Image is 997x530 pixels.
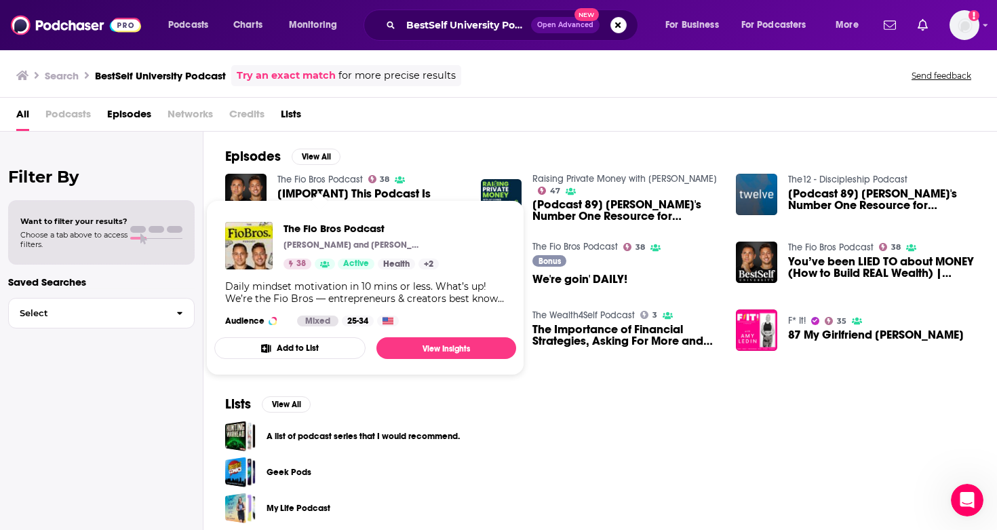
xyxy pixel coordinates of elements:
[9,309,165,318] span: Select
[284,240,419,250] p: [PERSON_NAME] and [PERSON_NAME]
[532,324,720,347] a: The Importance of Financial Strategies, Asking For More and Financial Black Swans with Bridget Ca...
[788,188,975,211] a: [Podcast 89] Jay's Number One Resource for Productivity and Wellbeing
[788,329,964,341] span: 87 My Girlfriend [PERSON_NAME]
[418,259,439,269] a: +2
[376,10,651,41] div: Search podcasts, credits, & more...
[224,14,271,36] a: Charts
[636,244,645,250] span: 38
[537,22,593,29] span: Open Advanced
[539,257,561,265] span: Bonus
[225,148,281,165] h2: Episodes
[788,256,975,279] span: You’ve been LIED TO about MONEY (How to Build REAL Wealth) | [PERSON_NAME]
[368,175,390,183] a: 38
[277,188,465,211] a: [IMPORTANT] This Podcast Is Getting a HUGE Upgrade.
[950,10,979,40] button: Show profile menu
[281,103,301,131] a: Lists
[656,14,736,36] button: open menu
[168,16,208,35] span: Podcasts
[969,10,979,21] svg: Add a profile image
[538,187,560,195] a: 47
[225,396,311,413] a: ListsView All
[788,329,964,341] a: 87 My Girlfriend Renee
[16,103,29,131] span: All
[107,103,151,131] span: Episodes
[277,174,363,185] a: The Fio Bros Podcast
[481,179,522,221] img: [Podcast 89] Jay's Number One Resource for Productivity and Wellbeing
[159,14,226,36] button: open menu
[267,429,460,444] a: A list of podcast series that I would recommend.
[652,312,657,318] span: 3
[532,273,627,285] a: We're goin' DAILY!
[289,16,337,35] span: Monitoring
[95,69,226,82] h3: BestSelf University Podcast
[229,103,265,131] span: Credits
[736,174,777,215] img: [Podcast 89] Jay's Number One Resource for Productivity and Wellbeing
[338,68,456,83] span: for more precise results
[574,8,599,21] span: New
[342,316,374,326] div: 25-34
[225,148,340,165] a: EpisodesView All
[45,69,79,82] h3: Search
[233,16,262,35] span: Charts
[951,484,983,516] iframe: Intercom live chat
[378,259,415,269] a: Health
[532,309,635,321] a: The Wealth4Self Podcast
[225,493,256,523] a: My Life Podcast
[225,396,251,413] h2: Lists
[665,16,719,35] span: For Business
[214,337,366,359] button: Add to List
[267,465,311,480] a: Geek Pods
[225,457,256,487] a: Geek Pods
[237,68,336,83] a: Try an exact match
[912,14,933,37] a: Show notifications dropdown
[20,230,128,249] span: Choose a tab above to access filters.
[279,14,355,36] button: open menu
[788,315,806,326] a: F* It!
[836,16,859,35] span: More
[262,396,311,413] button: View All
[837,318,846,324] span: 35
[225,421,256,451] a: A list of podcast series that I would recommend.
[45,103,91,131] span: Podcasts
[297,316,338,326] div: Mixed
[267,501,330,516] a: My Life Podcast
[741,16,806,35] span: For Podcasters
[825,317,846,325] a: 35
[225,316,286,326] h3: Audience
[11,12,141,38] img: Podchaser - Follow, Share and Rate Podcasts
[736,309,777,351] img: 87 My Girlfriend Renee
[879,243,901,251] a: 38
[532,199,720,222] a: [Podcast 89] Jay's Number One Resource for Productivity and Wellbeing
[732,14,826,36] button: open menu
[532,324,720,347] span: The Importance of Financial Strategies, Asking For More and Financial Black Swans with [PERSON_NA...
[343,257,369,271] span: Active
[640,311,657,319] a: 3
[788,242,874,253] a: The Fio Bros Podcast
[736,242,777,283] img: You’ve been LIED TO about MONEY (How to Build REAL Wealth) | Sahil Bloom
[950,10,979,40] img: User Profile
[225,174,267,215] img: [IMPORTANT] This Podcast Is Getting a HUGE Upgrade.
[788,174,907,185] a: The12 - Discipleship Podcast
[380,176,389,183] span: 38
[284,259,311,269] a: 38
[532,199,720,222] span: [Podcast 89] [PERSON_NAME]'s Number One Resource for Productivity and Wellbeing
[950,10,979,40] span: Logged in as antoine.jordan
[20,216,128,226] span: Want to filter your results?
[878,14,901,37] a: Show notifications dropdown
[8,167,195,187] h2: Filter By
[338,259,374,269] a: Active
[284,222,439,235] a: The Fio Bros Podcast
[550,188,560,194] span: 47
[225,222,273,269] img: The Fio Bros Podcast
[891,244,901,250] span: 38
